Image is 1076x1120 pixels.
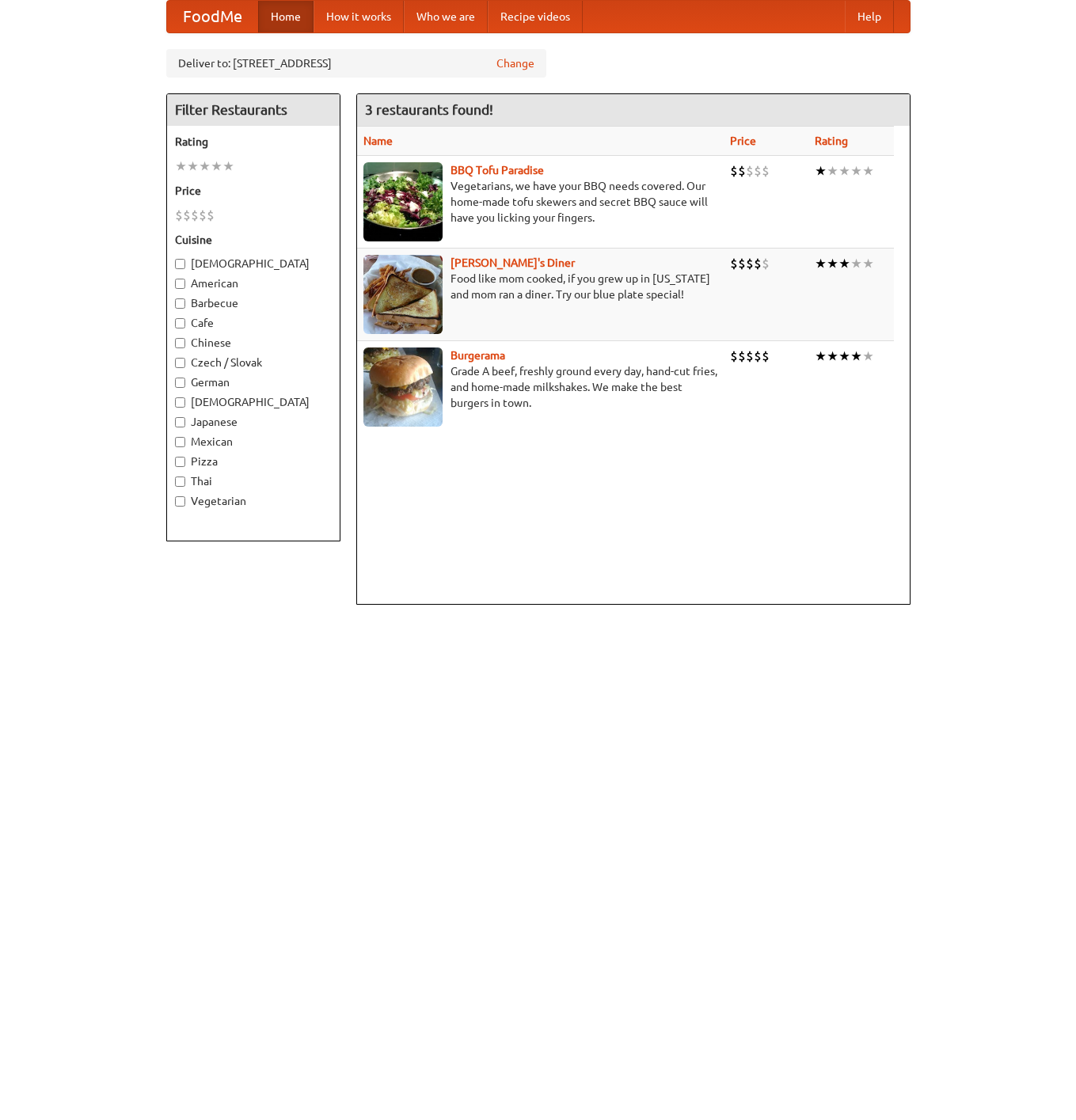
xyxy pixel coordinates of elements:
label: Chinese [175,335,332,351]
label: Japanese [175,414,332,430]
li: ★ [187,158,199,175]
input: Thai [175,476,185,487]
li: ★ [850,255,862,272]
li: $ [762,162,770,180]
a: Help [845,1,894,32]
li: $ [754,347,762,365]
a: Home [258,1,314,32]
h5: Cuisine [175,232,332,248]
ng-pluralize: 3 restaurants found! [365,102,493,117]
img: sallys.jpg [363,255,443,334]
li: $ [762,347,770,365]
p: Grade A beef, freshly ground every day, hand-cut fries, and home-made milkshakes. We make the bes... [363,363,717,411]
h5: Rating [175,134,332,150]
a: Who we are [404,1,488,32]
div: Deliver to: [STREET_ADDRESS] [166,49,546,78]
a: FoodMe [167,1,258,32]
li: $ [746,162,754,180]
label: Pizza [175,454,332,469]
a: [PERSON_NAME]'s Diner [451,256,575,269]
a: Change [496,55,534,71]
li: $ [754,255,762,272]
input: Czech / Slovak [175,358,185,368]
li: ★ [211,158,222,175]
img: burgerama.jpg [363,347,443,427]
input: Pizza [175,457,185,467]
h5: Price [175,183,332,199]
a: How it works [314,1,404,32]
input: Japanese [175,417,185,427]
li: $ [730,162,738,180]
li: $ [762,255,770,272]
label: American [175,275,332,291]
a: BBQ Tofu Paradise [451,164,544,177]
li: $ [191,207,199,224]
li: ★ [838,255,850,272]
input: Mexican [175,437,185,447]
p: Food like mom cooked, if you grew up in [US_STATE] and mom ran a diner. Try our blue plate special! [363,271,717,302]
li: $ [738,162,746,180]
li: $ [746,255,754,272]
li: ★ [815,162,827,180]
li: $ [183,207,191,224]
li: ★ [850,347,862,365]
a: Name [363,135,393,147]
label: [DEMOGRAPHIC_DATA] [175,256,332,271]
li: $ [754,162,762,180]
input: Vegetarian [175,496,185,507]
li: ★ [175,158,187,175]
label: Thai [175,473,332,489]
label: Mexican [175,434,332,450]
h4: Filter Restaurants [167,94,340,126]
input: Barbecue [175,298,185,309]
label: Barbecue [175,295,332,311]
li: ★ [838,162,850,180]
li: $ [746,347,754,365]
li: ★ [862,255,874,272]
li: ★ [850,162,862,180]
li: ★ [815,347,827,365]
input: Cafe [175,318,185,328]
a: Rating [815,135,848,147]
label: Czech / Slovak [175,355,332,370]
label: Vegetarian [175,493,332,509]
li: $ [175,207,183,224]
li: $ [199,207,207,224]
label: German [175,374,332,390]
li: ★ [815,255,827,272]
li: ★ [827,347,838,365]
li: ★ [827,162,838,180]
p: Vegetarians, we have your BBQ needs covered. Our home-made tofu skewers and secret BBQ sauce will... [363,178,717,226]
a: Burgerama [451,349,505,362]
li: $ [207,207,215,224]
label: [DEMOGRAPHIC_DATA] [175,394,332,410]
a: Price [730,135,756,147]
input: German [175,378,185,388]
input: [DEMOGRAPHIC_DATA] [175,397,185,408]
li: ★ [862,347,874,365]
li: ★ [199,158,211,175]
li: ★ [222,158,234,175]
input: [DEMOGRAPHIC_DATA] [175,259,185,269]
img: tofuparadise.jpg [363,162,443,241]
li: ★ [862,162,874,180]
li: ★ [838,347,850,365]
li: $ [738,255,746,272]
a: Recipe videos [488,1,583,32]
li: $ [738,347,746,365]
input: American [175,279,185,289]
li: ★ [827,255,838,272]
li: $ [730,255,738,272]
input: Chinese [175,338,185,348]
label: Cafe [175,315,332,331]
li: $ [730,347,738,365]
